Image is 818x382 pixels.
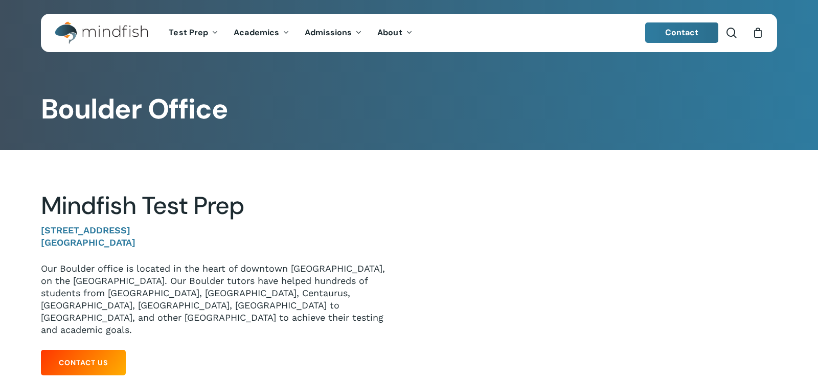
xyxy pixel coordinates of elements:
a: Admissions [297,29,370,37]
a: Contact [645,22,719,43]
a: Contact Us [41,350,126,375]
a: Academics [226,29,297,37]
a: Cart [752,27,763,38]
nav: Main Menu [161,14,420,52]
span: Academics [234,27,279,38]
span: Test Prep [169,27,208,38]
span: Contact Us [59,357,108,368]
header: Main Menu [41,14,777,52]
span: About [377,27,402,38]
a: Test Prep [161,29,226,37]
a: About [370,29,420,37]
span: Contact [665,27,699,38]
h2: Mindfish Test Prep [41,191,394,221]
strong: [GEOGRAPHIC_DATA] [41,237,135,248]
p: Our Boulder office is located in the heart of downtown [GEOGRAPHIC_DATA], on the [GEOGRAPHIC_DATA... [41,262,394,336]
h1: Boulder Office [41,93,777,126]
span: Admissions [305,27,352,38]
strong: [STREET_ADDRESS] [41,225,130,235]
